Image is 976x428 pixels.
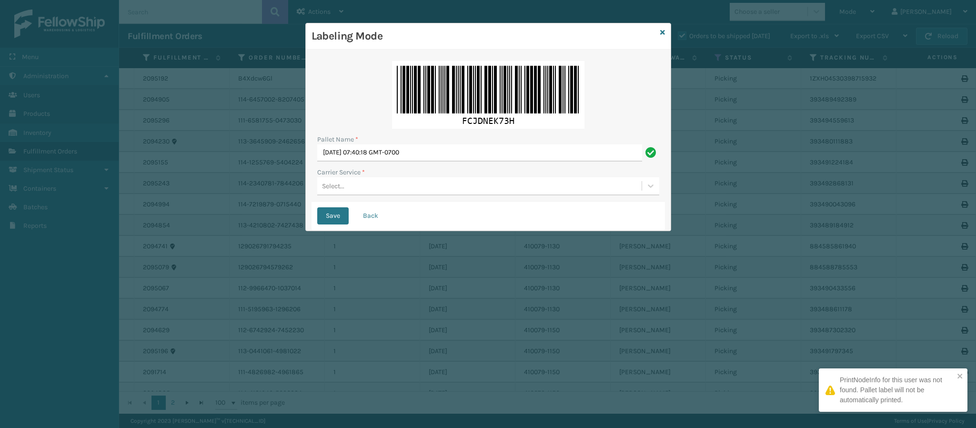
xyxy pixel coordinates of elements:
div: Select... [322,181,344,191]
div: PrintNodeInfo for this user was not found. Pallet label will not be automatically printed. [840,375,954,405]
button: Back [354,207,387,224]
label: Carrier Service [317,167,365,177]
button: Save [317,207,349,224]
img: 8pax6UAAAABklEQVQDAJ8IPIG0HgFtAAAAAElFTkSuQmCC [392,61,584,129]
button: close [957,372,964,381]
label: Pallet Name [317,134,358,144]
h3: Labeling Mode [312,29,656,43]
